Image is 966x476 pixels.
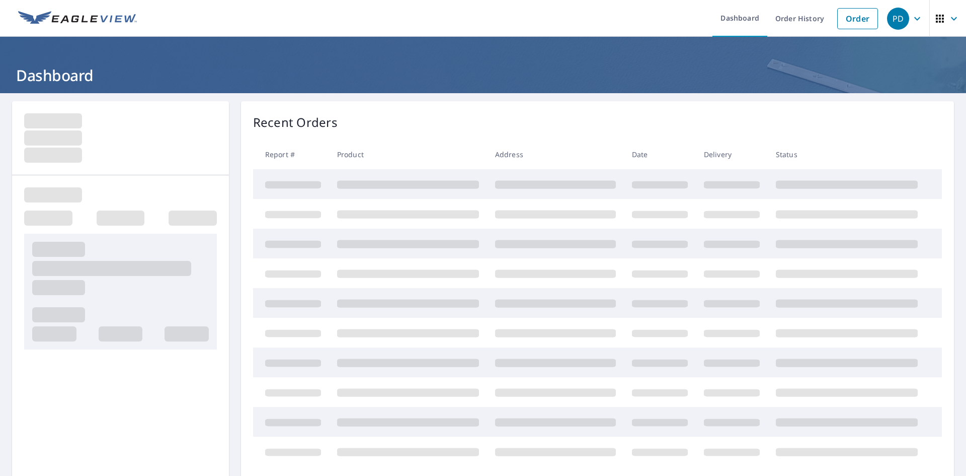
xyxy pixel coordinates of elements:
div: PD [887,8,909,30]
th: Delivery [696,140,768,169]
th: Report # [253,140,329,169]
p: Recent Orders [253,113,338,131]
img: EV Logo [18,11,137,26]
th: Date [624,140,696,169]
th: Product [329,140,487,169]
a: Order [837,8,878,29]
th: Address [487,140,624,169]
h1: Dashboard [12,65,954,86]
th: Status [768,140,926,169]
